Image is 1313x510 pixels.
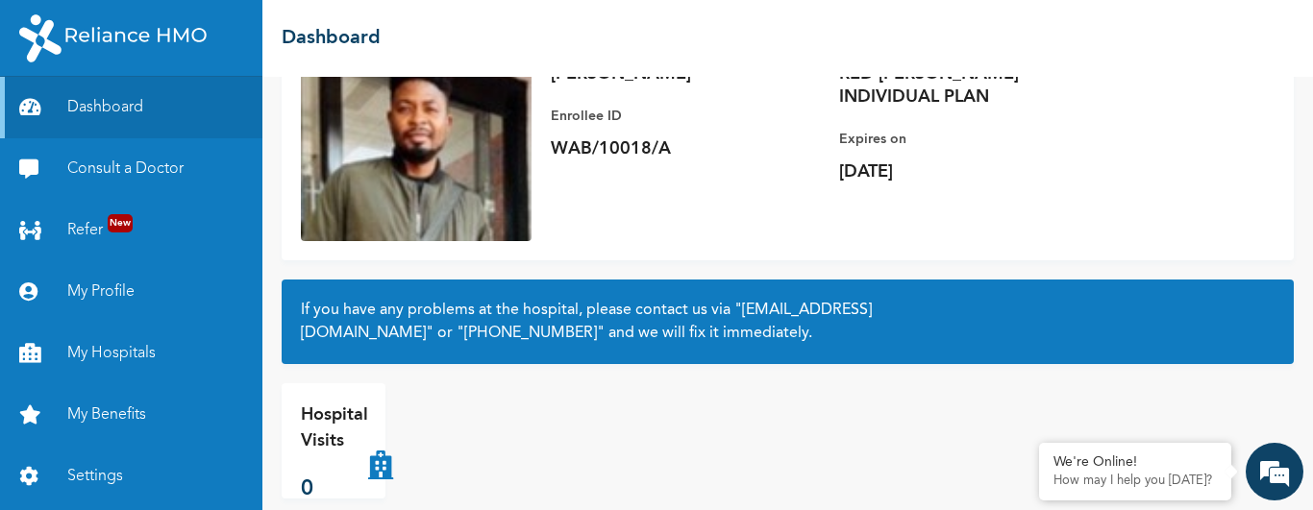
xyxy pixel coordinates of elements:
[19,14,207,62] img: RelianceHMO's Logo
[301,474,368,505] p: 0
[839,160,1108,183] p: [DATE]
[103,163,273,358] span: No previous conversation
[301,402,368,454] p: Hospital Visits
[839,62,1108,109] p: RED [PERSON_NAME] INDIVIDUAL PLAN
[108,214,133,232] span: New
[301,11,532,241] img: Enrollee
[100,108,323,134] div: Conversation(s)
[1053,474,1217,489] p: How may I help you today?
[119,387,257,424] div: Chat Now
[839,128,1108,151] p: Expires on
[301,299,1275,345] h2: If you have any problems at the hospital, please contact us via or and we will fix it immediately.
[1053,454,1217,471] div: We're Online!
[551,137,820,160] p: WAB/10018/A
[315,10,361,56] div: Minimize live chat window
[10,448,188,462] span: Conversation
[188,414,367,474] div: FAQs
[551,105,820,128] p: Enrollee ID
[282,24,381,53] h2: Dashboard
[457,326,605,341] a: "[PHONE_NUMBER]"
